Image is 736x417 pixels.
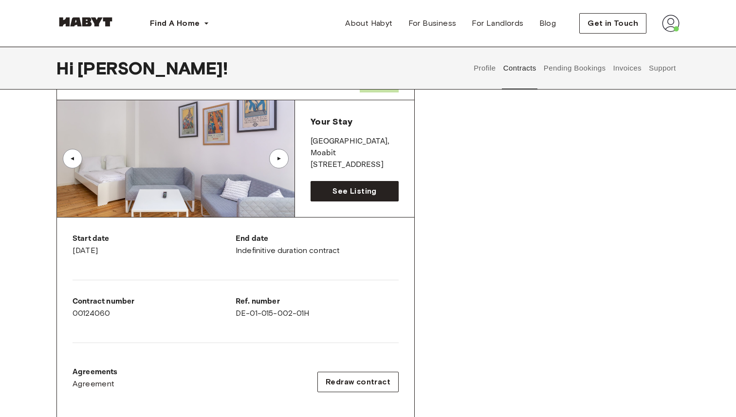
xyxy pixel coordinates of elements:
[464,14,531,33] a: For Landlords
[472,18,523,29] span: For Landlords
[274,156,284,162] div: ▲
[473,47,497,90] button: Profile
[311,181,399,201] a: See Listing
[57,100,294,217] img: Image of the room
[470,47,680,90] div: user profile tabs
[311,136,399,159] p: [GEOGRAPHIC_DATA] , Moabit
[647,47,677,90] button: Support
[579,13,646,34] button: Get in Touch
[150,18,200,29] span: Find A Home
[502,47,537,90] button: Contracts
[73,296,236,319] div: 00124060
[337,14,400,33] a: About Habyt
[73,378,118,390] a: Agreement
[77,58,228,78] span: [PERSON_NAME] !
[612,47,643,90] button: Invoices
[73,233,236,256] div: [DATE]
[236,233,399,256] div: Indefinitive duration contract
[542,47,607,90] button: Pending Bookings
[73,378,115,390] span: Agreement
[662,15,680,32] img: avatar
[401,14,464,33] a: For Business
[326,376,390,388] span: Redraw contract
[539,18,556,29] span: Blog
[317,372,399,392] button: Redraw contract
[408,18,457,29] span: For Business
[73,366,118,378] p: Agreements
[73,233,236,245] p: Start date
[236,233,399,245] p: End date
[68,156,77,162] div: ▲
[311,159,399,171] p: [STREET_ADDRESS]
[345,18,392,29] span: About Habyt
[311,116,352,127] span: Your Stay
[332,185,376,197] span: See Listing
[56,58,77,78] span: Hi
[56,17,115,27] img: Habyt
[73,296,236,308] p: Contract number
[532,14,564,33] a: Blog
[236,296,399,308] p: Ref. number
[142,14,217,33] button: Find A Home
[236,296,399,319] div: DE-01-015-002-01H
[588,18,638,29] span: Get in Touch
